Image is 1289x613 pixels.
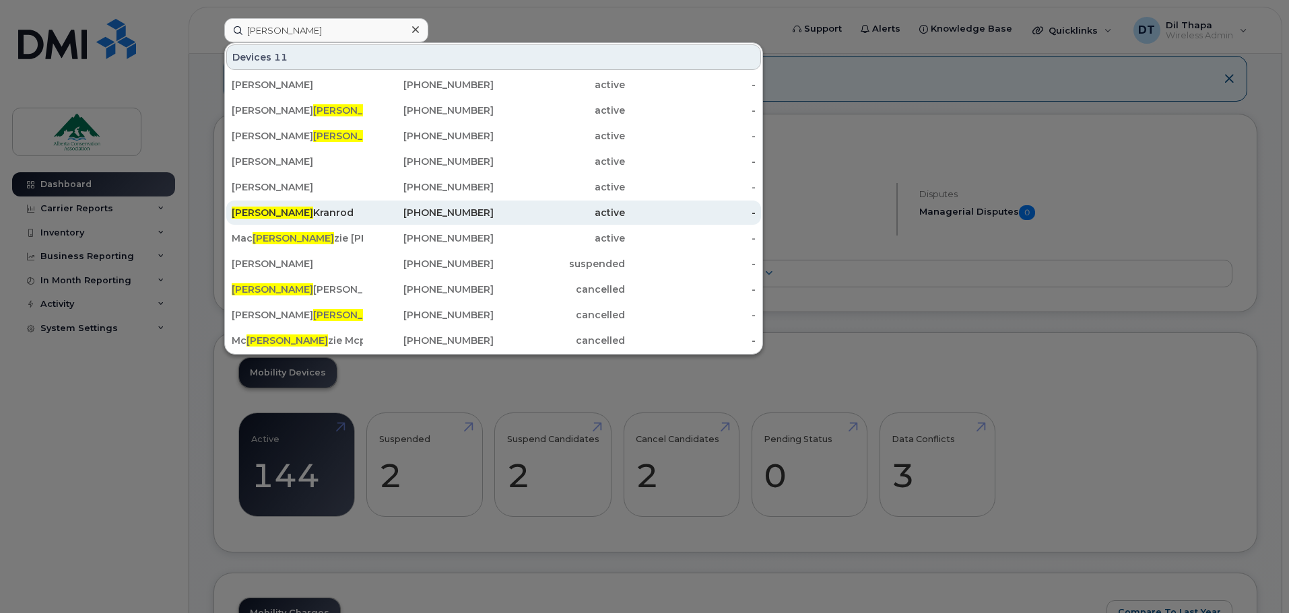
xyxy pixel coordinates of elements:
div: [PHONE_NUMBER] [363,231,494,245]
div: [PERSON_NAME] [232,283,363,296]
a: [PERSON_NAME][PERSON_NAME]dall[PHONE_NUMBER]cancelled- [226,303,761,327]
div: active [494,78,625,92]
div: - [625,257,756,271]
div: - [625,334,756,347]
div: active [494,180,625,194]
span: [PERSON_NAME] [232,207,313,219]
a: [PERSON_NAME][PERSON_NAME][PHONE_NUMBER]active- [226,98,761,122]
div: [PHONE_NUMBER] [363,104,494,117]
div: [PERSON_NAME] dall [232,308,363,322]
a: [PERSON_NAME][PHONE_NUMBER]active- [226,175,761,199]
div: [PHONE_NUMBER] [363,206,494,219]
div: Mac zie [PERSON_NAME] [232,231,363,245]
div: cancelled [494,308,625,322]
div: active [494,129,625,143]
div: cancelled [494,283,625,296]
div: [PHONE_NUMBER] [363,283,494,296]
div: [PERSON_NAME] [232,78,363,92]
div: - [625,308,756,322]
div: - [625,78,756,92]
div: [PERSON_NAME] [232,155,363,168]
div: [PERSON_NAME] [232,104,363,117]
span: [PERSON_NAME] [246,334,328,347]
a: [PERSON_NAME][PHONE_NUMBER]active- [226,73,761,97]
a: [PERSON_NAME][PERSON_NAME][PHONE_NUMBER]cancelled- [226,277,761,301]
div: Devices [226,44,761,70]
span: [PERSON_NAME] [313,104,395,116]
div: active [494,231,625,245]
span: [PERSON_NAME] [313,130,395,142]
div: active [494,206,625,219]
div: [PHONE_NUMBER] [363,180,494,194]
div: [PHONE_NUMBER] [363,308,494,322]
div: active [494,104,625,117]
span: [PERSON_NAME] [253,232,334,244]
div: [PERSON_NAME] [232,257,363,271]
span: [PERSON_NAME] [232,283,313,295]
a: [PERSON_NAME][PERSON_NAME]dell[PHONE_NUMBER]active- [226,124,761,148]
div: - [625,283,756,296]
div: Kranrod [232,206,363,219]
div: [PERSON_NAME] [232,180,363,194]
a: [PERSON_NAME][PHONE_NUMBER]suspended- [226,252,761,276]
a: Mc[PERSON_NAME]zie Mcphee[PHONE_NUMBER]cancelled- [226,328,761,353]
div: - [625,231,756,245]
a: [PERSON_NAME]Kranrod[PHONE_NUMBER]active- [226,201,761,225]
a: Mac[PERSON_NAME]zie [PERSON_NAME][PHONE_NUMBER]active- [226,226,761,250]
div: [PERSON_NAME] dell [232,129,363,143]
div: cancelled [494,334,625,347]
a: [PERSON_NAME][PHONE_NUMBER]active- [226,149,761,174]
div: - [625,104,756,117]
div: [PHONE_NUMBER] [363,129,494,143]
div: active [494,155,625,168]
div: Mc zie Mcphee [232,334,363,347]
span: 11 [274,50,288,64]
div: - [625,206,756,219]
div: [PHONE_NUMBER] [363,257,494,271]
div: - [625,129,756,143]
div: - [625,180,756,194]
div: [PHONE_NUMBER] [363,155,494,168]
div: [PHONE_NUMBER] [363,78,494,92]
div: [PHONE_NUMBER] [363,334,494,347]
div: - [625,155,756,168]
input: Find something... [224,18,428,42]
div: suspended [494,257,625,271]
span: [PERSON_NAME] [313,309,395,321]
